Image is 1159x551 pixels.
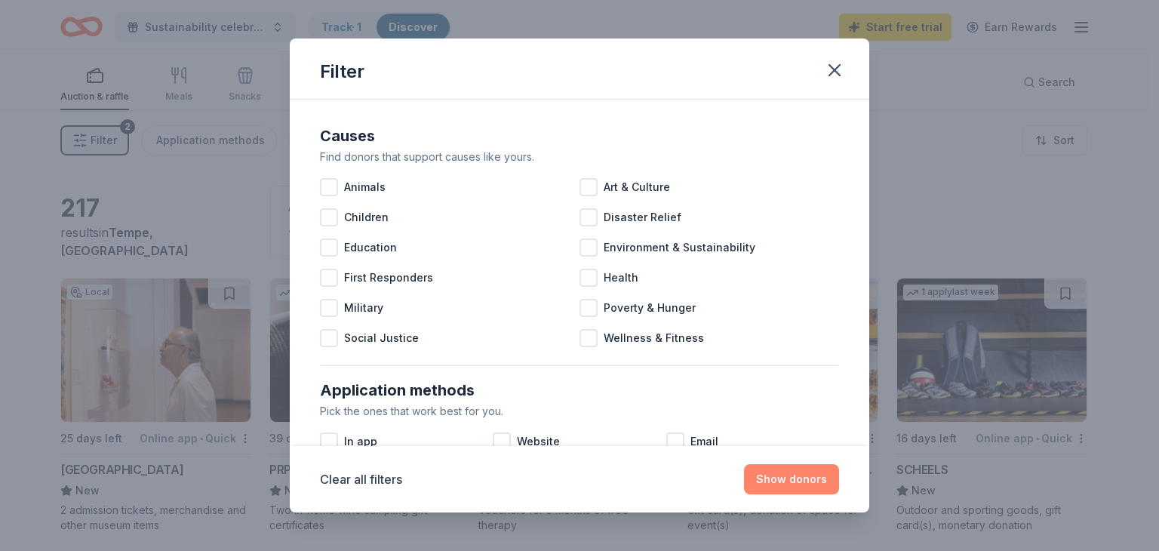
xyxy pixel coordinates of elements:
button: Show donors [744,464,839,494]
span: Children [344,208,389,226]
span: Education [344,239,397,257]
span: First Responders [344,269,433,287]
span: Health [604,269,638,287]
span: Website [517,432,560,451]
span: Disaster Relief [604,208,681,226]
div: Application methods [320,378,839,402]
span: Email [690,432,718,451]
span: In app [344,432,377,451]
span: Military [344,299,383,317]
span: Wellness & Fitness [604,329,704,347]
span: Animals [344,178,386,196]
div: Causes [320,124,839,148]
span: Poverty & Hunger [604,299,696,317]
div: Find donors that support causes like yours. [320,148,839,166]
span: Environment & Sustainability [604,239,755,257]
div: Filter [320,60,364,84]
span: Art & Culture [604,178,670,196]
button: Clear all filters [320,470,402,488]
div: Pick the ones that work best for you. [320,402,839,420]
span: Social Justice [344,329,419,347]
